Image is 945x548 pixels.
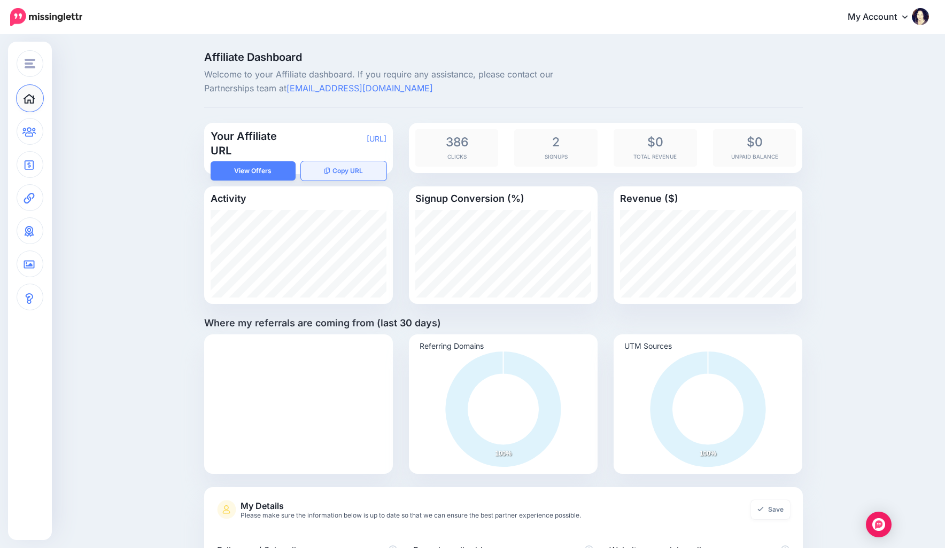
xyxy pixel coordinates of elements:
[620,193,796,205] h4: Revenue ($)
[520,135,592,150] span: 2
[10,8,82,26] img: Missinglettr
[286,83,433,93] a: [EMAIL_ADDRESS][DOMAIN_NAME]
[420,341,484,350] text: Referring Domains
[211,193,386,205] h4: Activity
[751,500,790,519] a: Save
[514,129,598,167] div: Signups
[25,59,35,68] img: menu.png
[204,68,598,96] p: Welcome to your Affiliate dashboard. If you require any assistance, please contact our Partnershi...
[718,135,791,150] span: $0
[866,512,892,537] div: Open Intercom Messenger
[619,135,692,150] span: $0
[421,135,493,150] span: 386
[713,129,796,167] div: Unpaid Balance
[301,161,386,181] button: Copy URL
[204,317,803,329] h4: Where my referrals are coming from (last 30 days)
[614,129,697,167] div: Total Revenue
[211,161,296,181] a: View Offers
[837,4,929,30] a: My Account
[211,129,299,158] h3: Your Affiliate URL
[241,500,694,519] span: My Details
[204,52,598,62] span: Affiliate Dashboard
[241,512,694,519] span: Please make sure the information below is up to date so that we can ensure the best partner exper...
[415,193,591,205] h4: Signup Conversion (%)
[415,129,499,167] div: Clicks
[367,134,386,143] a: [URL]
[624,341,672,350] text: UTM Sources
